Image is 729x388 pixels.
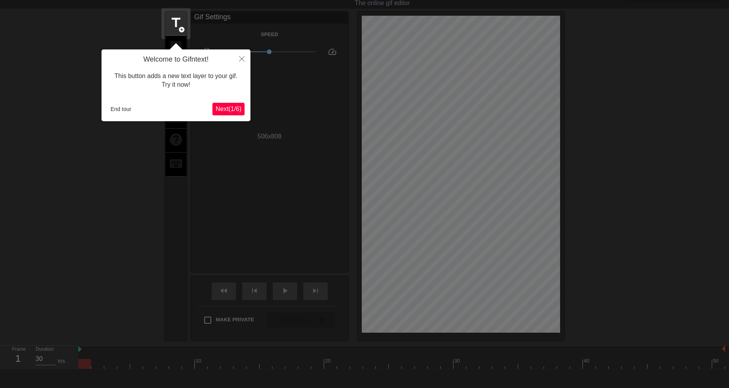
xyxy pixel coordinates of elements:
[107,55,245,64] h4: Welcome to Gifntext!
[233,49,250,67] button: Close
[107,103,134,115] button: End tour
[212,103,245,115] button: Next
[107,64,245,97] div: This button adds a new text layer to your gif. Try it now!
[216,106,241,112] span: Next ( 1 / 6 )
